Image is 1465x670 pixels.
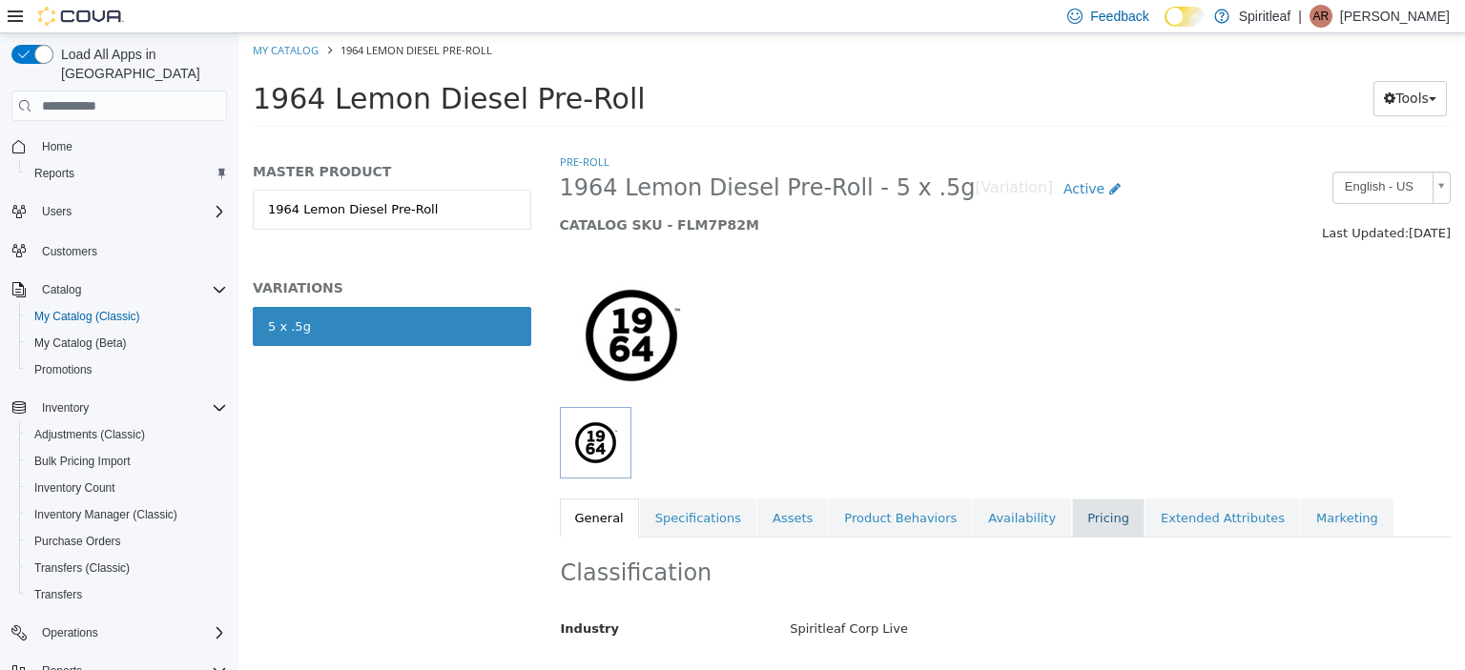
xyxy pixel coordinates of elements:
button: Purchase Orders [19,528,235,555]
span: Users [34,200,227,223]
span: Inventory [34,396,227,419]
span: Bulk Pricing Import [34,454,131,469]
span: Dark Mode [1165,27,1166,28]
span: Home [34,134,227,158]
span: Catalog [34,278,227,301]
span: 1964 Lemon Diesel Pre-Roll [102,10,254,24]
span: Inventory Manager (Classic) [27,503,227,526]
span: English - US [1095,139,1186,169]
span: Adjustments (Classic) [34,427,145,442]
span: Transfers (Classic) [34,560,130,576]
button: Inventory Manager (Classic) [19,501,235,528]
span: Transfers [27,583,227,606]
span: Transfers [34,587,82,602]
h5: CATALOG SKU - FLM7P82M [321,183,982,200]
h5: MASTER PRODUCT [14,130,293,147]
span: AR [1313,5,1330,28]
button: Operations [34,621,106,644]
span: Customers [42,244,97,259]
a: 1964 Lemon Diesel Pre-Roll [14,156,293,196]
div: Angela R [1310,5,1332,28]
a: English - US [1094,138,1212,171]
img: 150 [321,231,464,374]
span: Feedback [1090,7,1148,26]
span: Home [42,139,72,154]
button: Users [4,198,235,225]
button: Catalog [4,276,235,303]
span: Reports [34,166,74,181]
span: Reports [27,162,227,185]
span: 1964 Lemon Diesel Pre-Roll - 5 x .5g [321,140,737,170]
button: Tools [1135,48,1208,83]
input: Dark Mode [1165,7,1205,27]
button: Transfers [19,581,235,608]
a: Extended Attributes [907,465,1062,505]
span: Inventory [42,400,89,416]
button: Inventory [34,396,96,419]
a: Availability [734,465,833,505]
a: Inventory Count [27,477,123,499]
a: Transfers [27,583,90,606]
a: Customers [34,240,105,263]
span: Catalog [42,282,81,297]
button: Adjustments (Classic) [19,421,235,448]
a: Home [34,135,80,158]
span: Classification [322,636,416,650]
span: My Catalog (Beta) [34,335,127,351]
button: Users [34,200,79,223]
span: Users [42,204,72,219]
p: Spiritleaf [1239,5,1290,28]
span: Inventory Count [34,480,115,496]
a: Marketing [1063,465,1155,505]
button: Inventory [4,395,235,421]
span: My Catalog (Classic) [27,305,227,328]
img: Cova [38,7,124,26]
button: Promotions [19,356,235,383]
p: | [1298,5,1302,28]
span: Inventory Count [27,477,227,499]
span: Last Updated: [1083,193,1170,207]
button: Catalog [34,278,89,301]
span: Industry [322,588,382,602]
a: Promotions [27,358,100,381]
div: Spiritleaf Corp Live [537,579,1226,613]
a: Pre-Roll [321,121,371,135]
a: Transfers (Classic) [27,557,137,579]
a: Pricing [834,465,906,505]
span: [DATE] [1170,193,1212,207]
span: Bulk Pricing Import [27,450,227,473]
h2: Classification [322,525,1212,555]
a: My Catalog (Beta) [27,332,134,355]
button: Reports [19,160,235,187]
a: My Catalog (Classic) [27,305,148,328]
a: Assets [519,465,589,505]
button: My Catalog (Beta) [19,330,235,356]
button: Customers [4,236,235,264]
button: Inventory Count [19,475,235,501]
button: My Catalog (Classic) [19,303,235,330]
a: Bulk Pricing Import [27,450,138,473]
a: Reports [27,162,82,185]
div: 5 x .5g [30,284,72,303]
button: Operations [4,619,235,646]
button: Home [4,132,235,160]
span: 1964 Lemon Diesel Pre-Roll [14,49,407,82]
span: Customers [34,238,227,262]
a: Adjustments (Classic) [27,423,153,446]
span: Purchase Orders [34,534,121,549]
a: General [321,465,401,505]
span: Promotions [27,358,227,381]
span: Adjustments (Classic) [27,423,227,446]
h5: VARIATIONS [14,246,293,263]
span: Load All Apps in [GEOGRAPHIC_DATA] [53,45,227,83]
span: My Catalog (Classic) [34,309,140,324]
a: Inventory Manager (Classic) [27,503,185,526]
a: My Catalog [14,10,80,24]
span: Inventory Manager (Classic) [34,507,177,522]
span: Transfers (Classic) [27,557,227,579]
span: Purchase Orders [27,530,227,553]
span: Promotions [34,362,93,377]
button: Bulk Pricing Import [19,448,235,475]
a: Purchase Orders [27,530,129,553]
span: Operations [42,625,98,640]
